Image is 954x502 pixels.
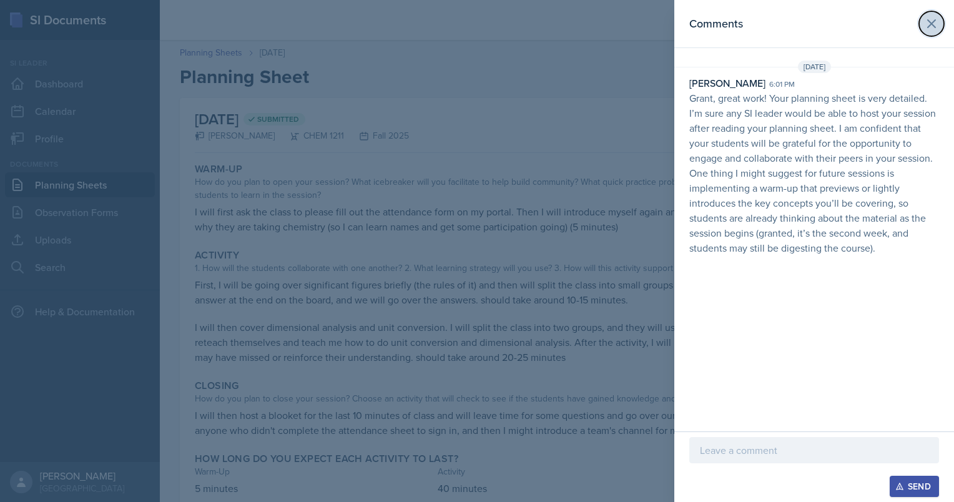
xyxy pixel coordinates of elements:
[798,61,831,73] span: [DATE]
[689,91,939,255] p: Grant, great work! Your planning sheet is very detailed. I’m sure any SI leader would be able to ...
[689,15,743,32] h2: Comments
[769,79,795,90] div: 6:01 pm
[890,476,939,497] button: Send
[689,76,765,91] div: [PERSON_NAME]
[898,481,931,491] div: Send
